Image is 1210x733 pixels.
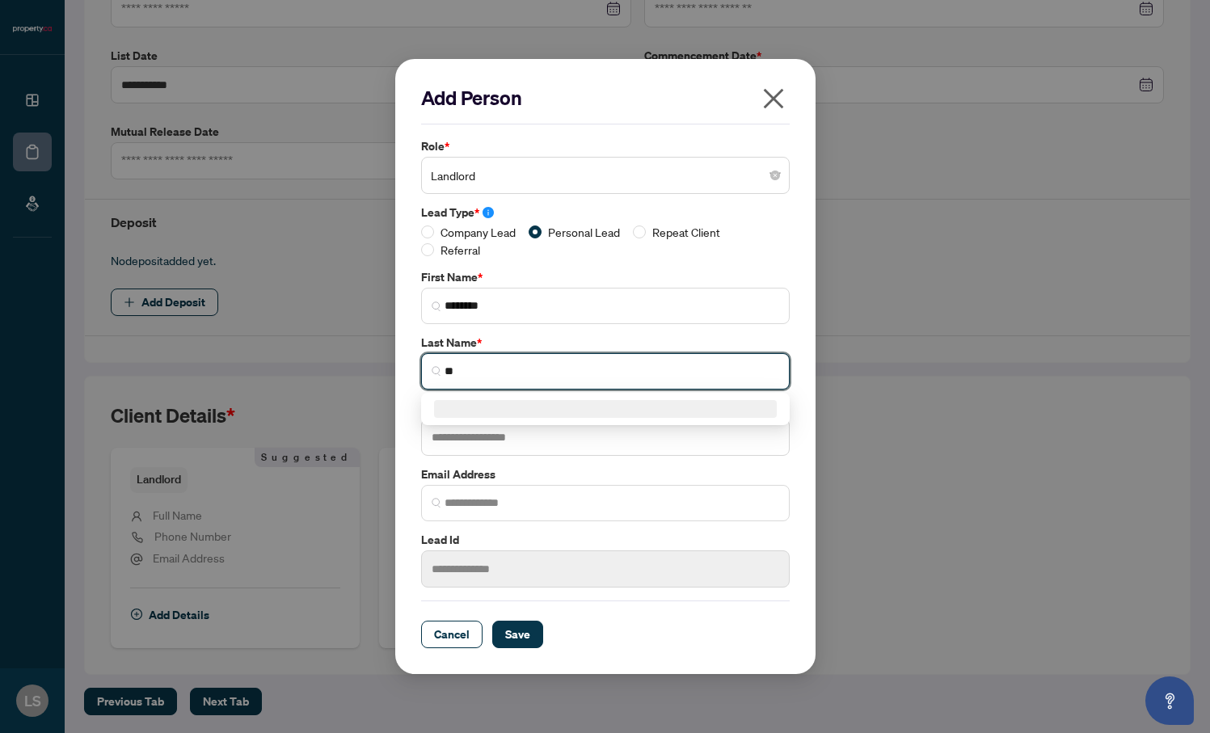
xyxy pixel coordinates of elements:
[646,223,727,241] span: Repeat Client
[432,301,441,311] img: search_icon
[761,86,786,112] span: close
[1145,676,1194,725] button: Open asap
[542,223,626,241] span: Personal Lead
[421,531,790,549] label: Lead Id
[434,223,522,241] span: Company Lead
[421,204,790,221] label: Lead Type
[492,621,543,648] button: Save
[421,621,483,648] button: Cancel
[434,241,487,259] span: Referral
[421,137,790,155] label: Role
[421,334,790,352] label: Last Name
[431,160,780,191] span: Landlord
[770,171,780,180] span: close-circle
[432,498,441,508] img: search_icon
[421,465,790,483] label: Email Address
[421,85,790,111] h2: Add Person
[434,621,470,647] span: Cancel
[421,268,790,286] label: First Name
[483,207,494,218] span: info-circle
[432,366,441,376] img: search_icon
[505,621,530,647] span: Save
